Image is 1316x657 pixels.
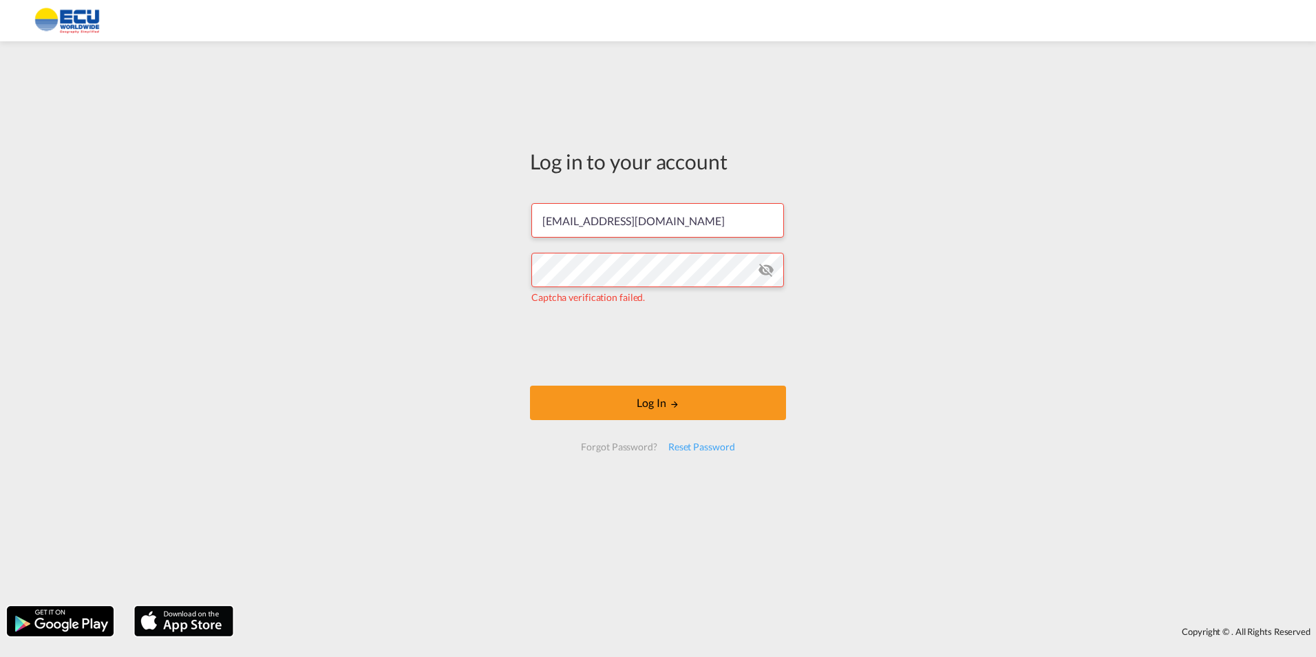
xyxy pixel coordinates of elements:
[575,435,662,459] div: Forgot Password?
[553,318,763,372] iframe: reCAPTCHA
[21,6,114,36] img: 6cccb1402a9411edb762cf9624ab9cda.png
[663,435,741,459] div: Reset Password
[6,605,115,638] img: google.png
[758,262,774,278] md-icon: icon-eye-off
[530,147,786,176] div: Log in to your account
[133,605,235,638] img: apple.png
[531,291,645,303] span: Captcha verification failed.
[530,386,786,420] button: LOGIN
[531,203,784,238] input: Enter email/phone number
[240,620,1316,643] div: Copyright © . All Rights Reserved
